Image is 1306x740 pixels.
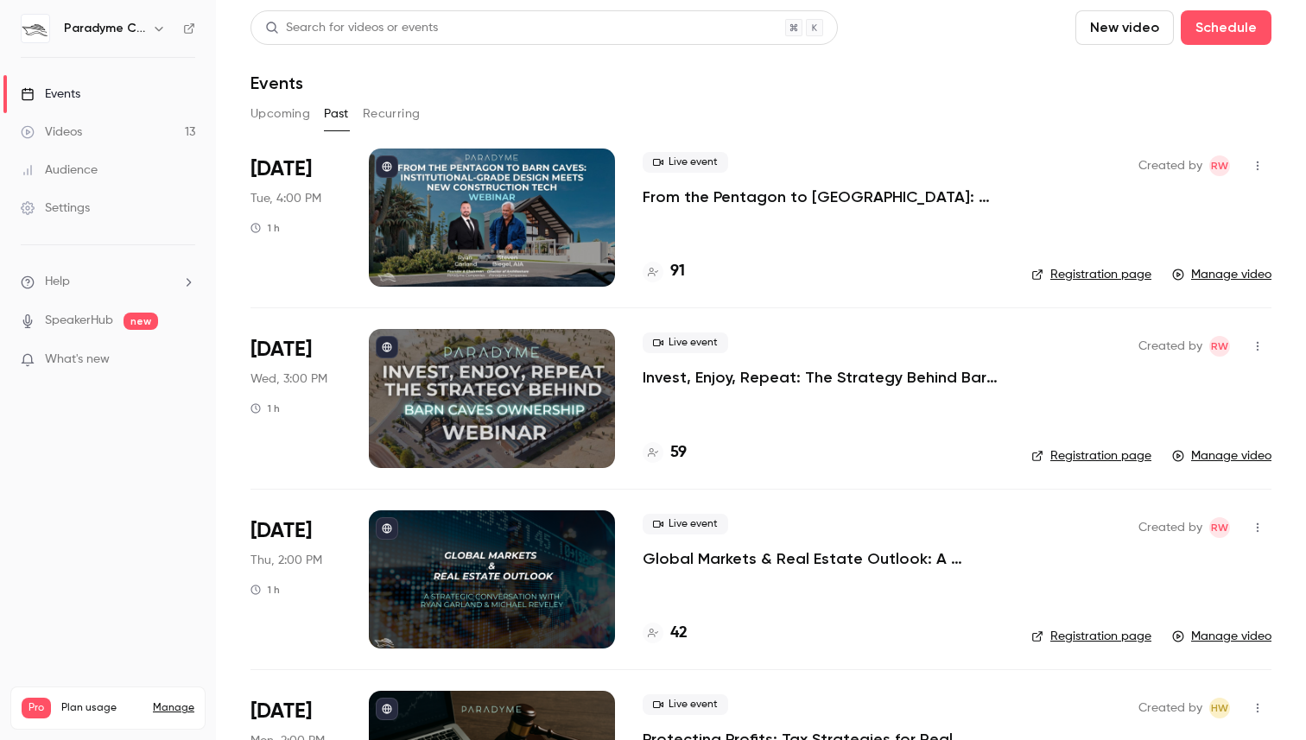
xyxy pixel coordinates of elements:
[643,152,728,173] span: Live event
[45,273,70,291] span: Help
[324,100,349,128] button: Past
[1138,336,1202,357] span: Created by
[643,694,728,715] span: Live event
[1209,517,1230,538] span: Regan Wollen
[22,15,49,42] img: Paradyme Companies
[21,273,195,291] li: help-dropdown-opener
[643,187,1004,207] a: From the Pentagon to [GEOGRAPHIC_DATA]: Institutional-Grade Design Meets New Construction Tech
[643,441,687,465] a: 59
[1211,155,1228,176] span: RW
[1211,336,1228,357] span: RW
[250,517,312,545] span: [DATE]
[670,441,687,465] h4: 59
[21,199,90,217] div: Settings
[250,190,321,207] span: Tue, 4:00 PM
[250,402,280,415] div: 1 h
[64,20,145,37] h6: Paradyme Companies
[21,85,80,103] div: Events
[250,149,341,287] div: Aug 12 Tue, 2:00 PM (America/Los Angeles)
[1138,517,1202,538] span: Created by
[1211,698,1228,718] span: HW
[1209,698,1230,718] span: Hannah Wray
[1138,155,1202,176] span: Created by
[1138,698,1202,718] span: Created by
[250,698,312,725] span: [DATE]
[1209,336,1230,357] span: Regan Wollen
[363,100,421,128] button: Recurring
[265,19,438,37] div: Search for videos or events
[21,161,98,179] div: Audience
[174,352,195,368] iframe: Noticeable Trigger
[1075,10,1174,45] button: New video
[21,123,82,141] div: Videos
[643,367,1004,388] a: Invest, Enjoy, Repeat: The Strategy Behind Barn Caves Ownership
[124,313,158,330] span: new
[1031,628,1151,645] a: Registration page
[643,514,728,534] span: Live event
[250,552,322,569] span: Thu, 2:00 PM
[250,336,312,364] span: [DATE]
[670,260,685,283] h4: 91
[250,73,303,93] h1: Events
[643,332,728,353] span: Live event
[45,351,110,369] span: What's new
[153,701,194,715] a: Manage
[1172,447,1271,465] a: Manage video
[250,370,327,388] span: Wed, 3:00 PM
[1031,447,1151,465] a: Registration page
[1172,266,1271,283] a: Manage video
[1031,266,1151,283] a: Registration page
[250,100,310,128] button: Upcoming
[670,622,688,645] h4: 42
[250,329,341,467] div: Jul 23 Wed, 3:00 PM (America/Chicago)
[250,510,341,648] div: May 22 Thu, 2:00 PM (America/Chicago)
[643,548,1004,569] a: Global Markets & Real Estate Outlook: A Strategic Conversation with [PERSON_NAME] & [PERSON_NAME]
[250,155,312,183] span: [DATE]
[643,622,688,645] a: 42
[1172,628,1271,645] a: Manage video
[22,698,51,718] span: Pro
[250,221,280,235] div: 1 h
[45,312,113,330] a: SpeakerHub
[1211,517,1228,538] span: RW
[643,260,685,283] a: 91
[61,701,143,715] span: Plan usage
[1209,155,1230,176] span: Regan Wollen
[1181,10,1271,45] button: Schedule
[250,583,280,597] div: 1 h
